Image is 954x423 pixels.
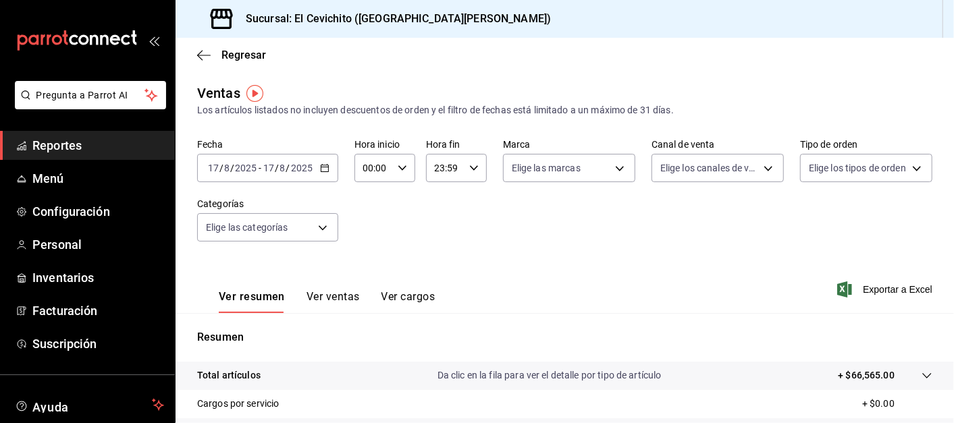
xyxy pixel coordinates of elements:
img: Tooltip marker [246,85,263,102]
label: Hora fin [426,140,487,150]
input: -- [263,163,275,173]
input: -- [223,163,230,173]
button: Exportar a Excel [840,281,932,298]
span: Configuración [32,202,164,221]
a: Pregunta a Parrot AI [9,98,166,112]
span: / [219,163,223,173]
p: + $0.00 [862,397,932,411]
input: -- [207,163,219,173]
span: Suscripción [32,335,164,353]
p: + $66,565.00 [838,368,895,383]
label: Fecha [197,140,338,150]
div: Los artículos listados no incluyen descuentos de orden y el filtro de fechas está limitado a un m... [197,103,932,117]
div: Ventas [197,83,240,103]
label: Marca [503,140,635,150]
button: Ver cargos [381,290,435,313]
span: Elige los tipos de orden [809,161,906,175]
span: Ayuda [32,397,147,413]
span: Reportes [32,136,164,154]
span: Elige las categorías [206,221,288,234]
span: / [275,163,279,173]
input: ---- [290,163,313,173]
label: Tipo de orden [800,140,932,150]
span: / [286,163,290,173]
span: / [230,163,234,173]
span: Menú [32,169,164,188]
button: Ver resumen [219,290,285,313]
button: open_drawer_menu [149,35,159,46]
span: Elige los canales de venta [660,161,759,175]
label: Categorías [197,200,338,209]
span: Elige las marcas [512,161,581,175]
button: Ver ventas [307,290,360,313]
span: Pregunta a Parrot AI [36,88,145,103]
p: Da clic en la fila para ver el detalle por tipo de artículo [438,368,662,383]
span: Inventarios [32,269,164,287]
label: Canal de venta [652,140,784,150]
span: - [259,163,261,173]
p: Cargos por servicio [197,397,280,411]
label: Hora inicio [354,140,415,150]
h3: Sucursal: El Cevichito ([GEOGRAPHIC_DATA][PERSON_NAME]) [235,11,551,27]
div: navigation tabs [219,290,435,313]
span: Regresar [221,49,266,61]
p: Total artículos [197,368,261,383]
input: ---- [234,163,257,173]
p: Resumen [197,329,932,345]
button: Pregunta a Parrot AI [15,81,166,109]
span: Facturación [32,302,164,320]
span: Personal [32,235,164,254]
button: Regresar [197,49,266,61]
input: -- [280,163,286,173]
